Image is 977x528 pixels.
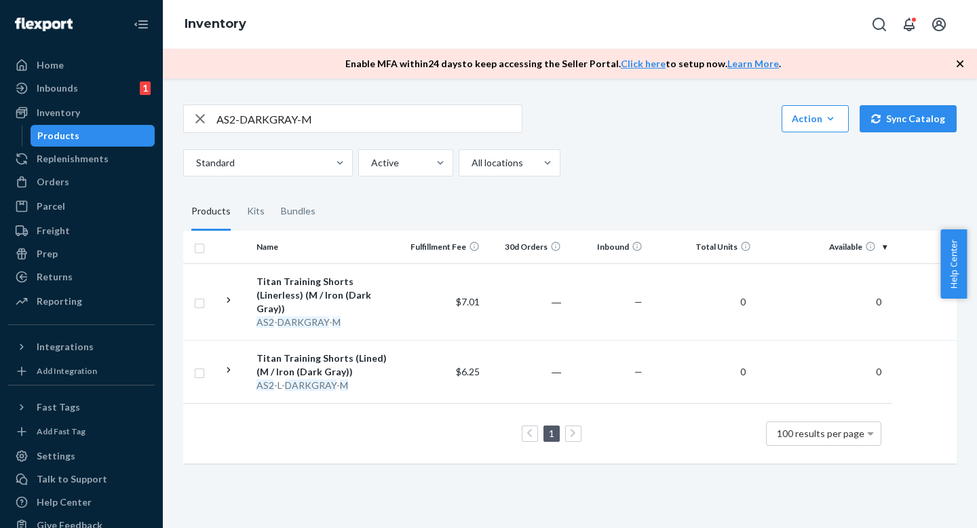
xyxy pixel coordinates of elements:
button: Close Navigation [128,11,155,38]
a: Learn More [727,58,779,69]
a: Products [31,125,155,147]
button: Action [782,105,849,132]
div: Returns [37,270,73,284]
a: Page 1 is your current page [546,428,557,439]
span: 0 [870,296,887,307]
span: — [634,296,643,307]
span: 100 results per page [777,428,864,439]
span: $6.25 [456,366,480,377]
div: Integrations [37,340,94,354]
div: Talk to Support [37,472,107,486]
em: M [340,379,348,391]
div: Titan Training Shorts (Lined) (M / Iron (Dark Gray)) [256,352,398,379]
a: Returns [8,266,155,288]
th: 30d Orders [485,231,567,263]
a: Add Fast Tag [8,423,155,440]
a: Reporting [8,290,155,312]
td: ― [485,263,567,340]
a: Replenishments [8,148,155,170]
a: Home [8,54,155,76]
a: Prep [8,243,155,265]
button: Integrations [8,336,155,358]
div: Products [37,129,79,143]
th: Total Units [648,231,756,263]
span: 0 [735,366,751,377]
div: Add Integration [37,365,97,377]
span: 0 [870,366,887,377]
th: Inbound [567,231,648,263]
em: DARKGRAY [277,316,329,328]
th: Fulfillment Fee [404,231,485,263]
div: Settings [37,449,75,463]
img: Flexport logo [15,18,73,31]
div: Orders [37,175,69,189]
a: Click here [621,58,666,69]
em: AS2 [256,379,274,391]
a: Help Center [8,491,155,513]
input: Search inventory by name or sku [216,105,522,132]
th: Available [756,231,892,263]
input: Active [370,156,371,170]
a: Inventory [185,16,246,31]
div: Kits [247,193,265,231]
div: Reporting [37,295,82,308]
span: 0 [735,296,751,307]
button: Open notifications [896,11,923,38]
div: Home [37,58,64,72]
td: ― [485,340,567,403]
div: - - [256,316,398,329]
input: Standard [195,156,196,170]
div: Inventory [37,106,80,119]
a: Parcel [8,195,155,217]
ol: breadcrumbs [174,5,257,44]
th: Name [251,231,404,263]
div: Action [792,112,839,126]
em: M [332,316,341,328]
a: Inventory [8,102,155,124]
span: — [634,366,643,377]
span: $7.01 [456,296,480,307]
em: DARKGRAY [285,379,337,391]
a: Orders [8,171,155,193]
div: Freight [37,224,70,238]
em: AS2 [256,316,274,328]
input: All locations [470,156,472,170]
div: Add Fast Tag [37,426,85,437]
a: Settings [8,445,155,467]
div: Prep [37,247,58,261]
div: Parcel [37,200,65,213]
button: Open account menu [925,11,953,38]
div: Bundles [281,193,315,231]
div: Help Center [37,495,92,509]
button: Sync Catalog [860,105,957,132]
div: -L- - [256,379,398,392]
a: Add Integration [8,363,155,379]
p: Enable MFA within 24 days to keep accessing the Seller Portal. to setup now. . [345,57,781,71]
button: Fast Tags [8,396,155,418]
button: Open Search Box [866,11,893,38]
a: Inbounds1 [8,77,155,99]
a: Talk to Support [8,468,155,490]
div: 1 [140,81,151,95]
div: Inbounds [37,81,78,95]
div: Titan Training Shorts (Linerless) (M / Iron (Dark Gray)) [256,275,398,316]
div: Products [191,193,231,231]
div: Fast Tags [37,400,80,414]
button: Help Center [940,229,967,299]
div: Replenishments [37,152,109,166]
a: Freight [8,220,155,242]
